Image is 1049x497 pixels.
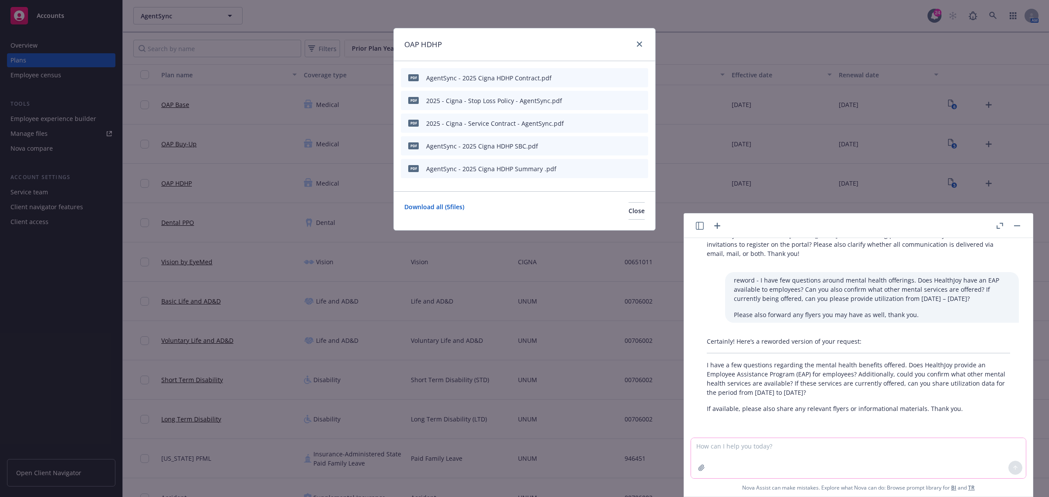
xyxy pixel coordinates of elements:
[623,119,631,128] button: preview file
[426,73,552,83] div: AgentSync - 2025 Cigna HDHP Contract.pdf
[734,310,1010,319] p: Please also forward any flyers you may have as well, thank you.
[623,96,631,105] button: preview file
[426,142,538,151] div: AgentSync - 2025 Cigna HDHP SBC.pdf
[609,164,616,173] button: download file
[629,202,645,220] button: Close
[707,404,1010,413] p: If available, please also share any relevant flyers or informational materials. Thank you.
[408,74,419,81] span: pdf
[408,142,419,149] span: pdf
[623,164,631,173] button: preview file
[634,39,645,49] a: close
[609,119,616,128] button: download file
[408,97,419,104] span: pdf
[951,484,956,491] a: BI
[968,484,975,491] a: TR
[707,360,1010,397] p: I have a few questions regarding the mental health benefits offered. Does HealthJoy provide an Em...
[609,73,616,83] button: download file
[688,479,1029,497] span: Nova Assist can make mistakes. Explore what Nova can do: Browse prompt library for and
[707,337,1010,346] p: Certainly! Here’s a reworded version of your request:
[623,73,631,83] button: preview file
[426,164,556,173] div: AgentSync - 2025 Cigna HDHP Summary .pdf
[408,120,419,126] span: pdf
[623,142,631,151] button: preview file
[638,73,645,83] button: archive file
[404,39,442,50] h1: OAP HDHP
[638,96,645,105] button: archive file
[609,96,616,105] button: download file
[638,142,645,151] button: archive file
[426,96,562,105] div: 2025 - Cigna - Stop Loss Policy - AgentSync.pdf
[408,165,419,172] span: pdf
[638,119,645,128] button: archive file
[734,276,1010,303] p: reword - I have few questions around mental health offerings. Does HealthJoy have an EAP availabl...
[629,207,645,215] span: Close
[404,202,464,220] a: Download all ( 5 files)
[426,119,564,128] div: 2025 - Cigna - Service Contract - AgentSync.pdf
[609,142,616,151] button: download file
[638,164,645,173] button: archive file
[707,221,1010,258] p: Could you please confirm what type of enrollment confirmation communication is sent to new hires ...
